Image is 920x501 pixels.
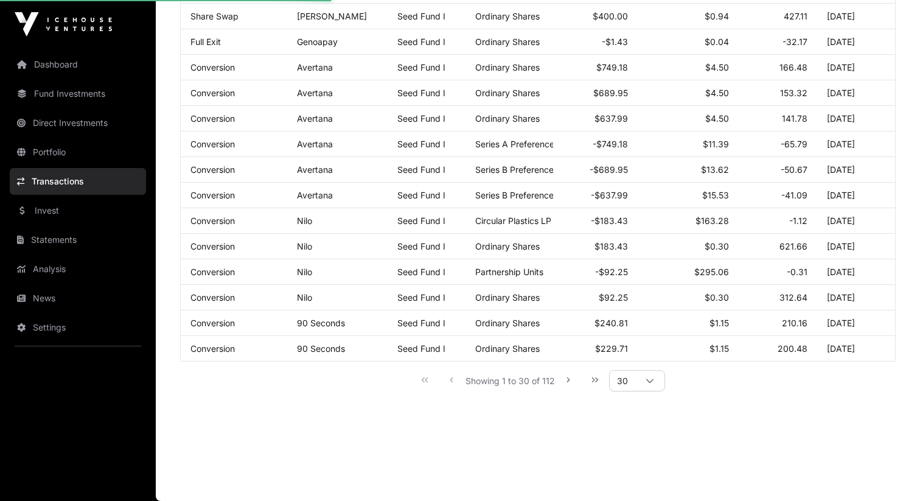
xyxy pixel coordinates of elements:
[397,11,445,21] a: Seed Fund I
[297,318,345,328] a: 90 Seconds
[297,267,312,277] a: Nilo
[190,343,235,354] a: Conversion
[553,234,638,259] td: $183.43
[190,37,221,47] a: Full Exit
[297,292,312,303] a: Nilo
[297,139,333,149] a: Avertana
[784,11,807,21] span: 427.11
[475,11,540,21] span: Ordinary Shares
[781,190,807,200] span: -41.09
[705,88,729,98] span: $4.50
[10,226,146,253] a: Statements
[779,292,807,303] span: 312.64
[190,88,235,98] a: Conversion
[297,37,338,47] a: Genoapay
[703,139,729,149] span: $11.39
[10,285,146,312] a: News
[465,376,555,386] span: Showing 1 to 30 of 112
[10,80,146,107] a: Fund Investments
[702,190,729,200] span: $15.53
[475,164,743,175] span: Series B Preference Shares - (Convertible Note [DATE] (20% disc))
[817,259,895,285] td: [DATE]
[817,106,895,131] td: [DATE]
[10,139,146,166] a: Portfolio
[701,164,729,175] span: $13.62
[475,88,540,98] span: Ordinary Shares
[297,113,333,124] a: Avertana
[553,131,638,157] td: -$749.18
[817,336,895,362] td: [DATE]
[817,310,895,336] td: [DATE]
[475,139,584,149] span: Series A Preference Shares
[397,190,445,200] a: Seed Fund I
[553,4,638,29] td: $400.00
[475,62,540,72] span: Ordinary Shares
[553,285,638,310] td: $92.25
[705,292,729,303] span: $0.30
[297,62,333,72] a: Avertana
[475,190,620,200] span: Series B Preference Shares ([DATE])
[817,285,895,310] td: [DATE]
[297,241,312,251] a: Nilo
[780,88,807,98] span: 153.32
[397,241,445,251] a: Seed Fund I
[817,55,895,80] td: [DATE]
[859,443,920,501] iframe: Chat Widget
[10,110,146,136] a: Direct Investments
[190,267,235,277] a: Conversion
[397,88,445,98] a: Seed Fund I
[705,62,729,72] span: $4.50
[817,80,895,106] td: [DATE]
[817,157,895,183] td: [DATE]
[817,234,895,259] td: [DATE]
[705,37,729,47] span: $0.04
[10,51,146,78] a: Dashboard
[553,106,638,131] td: $637.99
[553,183,638,208] td: -$637.99
[817,183,895,208] td: [DATE]
[694,267,729,277] span: $295.06
[397,62,445,72] a: Seed Fund I
[475,318,540,328] span: Ordinary Shares
[297,190,333,200] a: Avertana
[553,29,638,55] td: -$1.43
[705,113,729,124] span: $4.50
[190,164,235,175] a: Conversion
[817,4,895,29] td: [DATE]
[475,37,540,47] span: Ordinary Shares
[817,29,895,55] td: [DATE]
[190,11,239,21] a: Share Swap
[705,11,729,21] span: $0.94
[397,37,445,47] a: Seed Fund I
[475,267,543,277] span: Partnership Units
[778,343,807,354] span: 200.48
[190,318,235,328] a: Conversion
[190,241,235,251] a: Conversion
[583,368,607,392] button: Last Page
[553,336,638,362] td: $229.71
[787,267,807,277] span: -0.31
[553,80,638,106] td: $689.95
[190,215,235,226] a: Conversion
[475,343,540,354] span: Ordinary Shares
[475,215,574,226] span: Circular Plastics LP Units
[10,314,146,341] a: Settings
[553,310,638,336] td: $240.81
[10,168,146,195] a: Transactions
[817,208,895,234] td: [DATE]
[779,241,807,251] span: 621.66
[297,343,345,354] a: 90 Seconds
[553,208,638,234] td: -$183.43
[190,190,235,200] a: Conversion
[297,215,312,226] a: Nilo
[190,292,235,303] a: Conversion
[817,131,895,157] td: [DATE]
[475,292,540,303] span: Ordinary Shares
[397,164,445,175] a: Seed Fund I
[397,139,445,149] a: Seed Fund I
[397,113,445,124] a: Seed Fund I
[709,343,729,354] span: $1.15
[15,12,112,37] img: Icehouse Ventures Logo
[695,215,729,226] span: $163.28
